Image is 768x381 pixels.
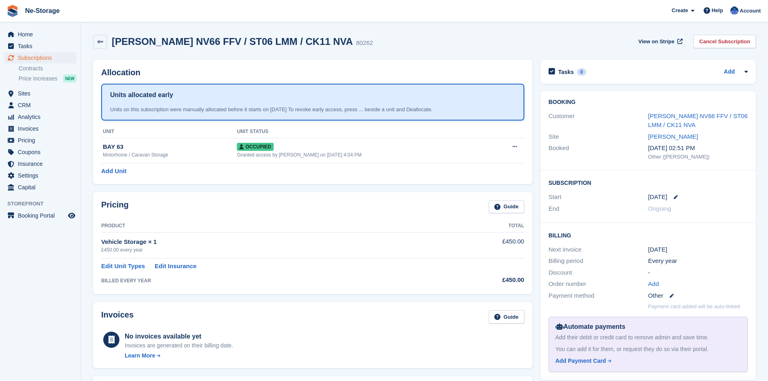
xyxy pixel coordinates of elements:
div: £450.00 every year [101,246,445,254]
h2: Tasks [558,68,574,76]
div: You can add it for them, or request they do so via their portal. [555,345,741,353]
td: £450.00 [445,233,524,258]
div: Invoices are generated on their billing date. [125,341,233,350]
a: Contracts [19,65,77,72]
div: Motorhome / Caravan Storage [103,151,237,159]
a: View on Stripe [635,35,684,48]
a: Add [648,279,659,289]
div: 80262 [356,38,373,48]
a: Guide [489,200,524,214]
span: Storefront [7,200,81,208]
h2: [PERSON_NAME] NV66 FFV / ST06 LMM / CK11 NVA [112,36,353,47]
th: Unit [101,125,237,138]
span: Price increases [19,75,57,83]
div: Next invoice [549,245,648,254]
div: - [648,268,748,277]
h2: Booking [549,99,748,106]
a: menu [4,29,77,40]
a: [PERSON_NAME] [648,133,698,140]
div: £450.00 [445,275,524,285]
a: menu [4,146,77,158]
a: menu [4,40,77,52]
th: Total [445,220,524,233]
a: menu [4,170,77,181]
th: Product [101,220,445,233]
div: 0 [577,68,586,76]
div: Granted access by [PERSON_NAME] on [DATE] 4:04 PM [237,151,489,159]
span: Booking Portal [18,210,66,221]
a: menu [4,123,77,134]
div: Vehicle Storage × 1 [101,237,445,247]
span: Subscriptions [18,52,66,63]
span: Tasks [18,40,66,52]
time: 2025-09-16 00:00:00 UTC [648,193,667,202]
span: Home [18,29,66,40]
img: stora-icon-8386f47178a22dfd0bd8f6a31ec36ba5ce8667c1dd55bd0f319d3a0aa187defe.svg [6,5,19,17]
h2: Allocation [101,68,524,77]
a: Add Payment Card [555,357,738,365]
a: menu [4,111,77,123]
a: menu [4,182,77,193]
div: [DATE] 02:51 PM [648,144,748,153]
a: Learn More [125,351,233,360]
a: Preview store [67,211,77,220]
h2: Billing [549,231,748,239]
th: Unit Status [237,125,489,138]
span: Capital [18,182,66,193]
a: Ne-Storage [22,4,63,17]
div: Add their debit or credit card to remove admin and save time. [555,333,741,342]
p: Payment card added will be auto-linked [648,303,740,311]
div: Site [549,132,648,142]
div: NEW [63,74,77,83]
a: menu [4,88,77,99]
h2: Invoices [101,310,134,324]
span: Pricing [18,135,66,146]
h2: Subscription [549,178,748,186]
span: CRM [18,99,66,111]
span: View on Stripe [638,38,674,46]
span: Occupied [237,143,273,151]
span: Account [740,7,761,15]
a: menu [4,52,77,63]
span: Sites [18,88,66,99]
a: menu [4,135,77,146]
a: Cancel Subscription [694,35,756,48]
h2: Pricing [101,200,129,214]
span: Ongoing [648,205,671,212]
span: Settings [18,170,66,181]
a: Add [724,68,735,77]
a: [PERSON_NAME] NV66 FFV / ST06 LMM / CK11 NVA [648,112,748,129]
div: No invoices available yet [125,332,233,341]
div: Add Payment Card [555,357,606,365]
a: Guide [489,310,524,324]
span: Insurance [18,158,66,169]
div: Billing period [549,256,648,266]
a: Edit Unit Types [101,262,145,271]
div: Other ([PERSON_NAME]) [648,153,748,161]
div: Discount [549,268,648,277]
div: Units on this subscription were manually allocated before it starts on [DATE] To revoke early acc... [110,106,515,114]
div: Booked [549,144,648,161]
a: menu [4,158,77,169]
div: Every year [648,256,748,266]
a: menu [4,210,77,221]
div: Automate payments [555,322,741,332]
span: Analytics [18,111,66,123]
span: Help [712,6,723,15]
span: Create [672,6,688,15]
div: End [549,204,648,214]
span: Invoices [18,123,66,134]
div: Other [648,291,748,301]
span: Coupons [18,146,66,158]
div: BILLED EVERY YEAR [101,277,445,284]
div: BAY 63 [103,142,237,152]
div: Order number [549,279,648,289]
div: Learn More [125,351,155,360]
div: Customer [549,112,648,130]
img: Karol Carter [730,6,738,15]
h1: Units allocated early [110,90,173,100]
a: Price increases NEW [19,74,77,83]
a: Edit Insurance [155,262,196,271]
div: Payment method [549,291,648,301]
a: Add Unit [101,167,126,176]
